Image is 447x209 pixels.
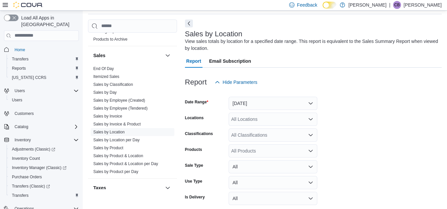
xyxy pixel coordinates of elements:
button: Open list of options [308,117,313,122]
span: Hide Parameters [223,79,257,86]
span: Catalog [15,124,28,129]
button: [US_STATE] CCRS [7,73,81,82]
a: Transfers [9,192,31,199]
label: Locations [185,115,204,121]
button: [DATE] [229,97,317,110]
img: Cova [13,2,43,8]
span: Home [12,46,79,54]
button: All [229,160,317,173]
button: Purchase Orders [7,172,81,182]
span: Sales by Product [93,145,123,151]
span: Users [9,96,79,104]
button: Hide Parameters [212,76,260,89]
span: Email Subscription [209,54,251,68]
button: Users [1,86,81,95]
a: Sales by Day [93,90,117,95]
span: Customers [12,109,79,118]
label: Is Delivery [185,194,205,200]
span: Report [186,54,201,68]
label: Products [185,147,202,152]
h3: Report [185,78,207,86]
a: Inventory Manager (Classic) [9,164,69,172]
a: Inventory Count [9,155,43,162]
button: Users [7,95,81,105]
button: Inventory [12,136,33,144]
div: View sales totals by location for a specified date range. This report is equivalent to the Sales ... [185,38,438,52]
span: Inventory [12,136,79,144]
span: Transfers [12,193,28,198]
span: Sales by Employee (Created) [93,98,145,103]
span: Reports [12,66,26,71]
div: Products [88,27,177,46]
span: Catalog [12,123,79,131]
p: [PERSON_NAME] [348,1,386,9]
a: Sales by Employee (Tendered) [93,106,148,111]
button: Taxes [93,185,162,191]
span: Inventory Manager (Classic) [9,164,79,172]
button: Users [12,87,27,95]
a: Sales by Invoice [93,114,122,119]
a: Sales by Product & Location per Day [93,161,158,166]
span: Inventory [15,137,31,143]
span: Users [15,88,25,93]
button: Inventory [1,135,81,145]
button: Inventory Count [7,154,81,163]
p: [PERSON_NAME] [404,1,442,9]
button: Transfers [7,54,81,64]
h3: Sales [93,52,106,59]
a: Sales by Product & Location [93,154,143,158]
span: Sales by Classification [93,82,133,87]
span: Sales by Product per Day [93,169,138,174]
span: Reports [9,64,79,72]
span: Users [12,87,79,95]
label: Date Range [185,99,208,105]
button: Sales [164,52,172,59]
a: Transfers (Classic) [9,182,53,190]
button: Open list of options [308,132,313,138]
a: Adjustments (Classic) [7,145,81,154]
a: Adjustments (Classic) [9,145,58,153]
p: | [389,1,390,9]
button: Next [185,19,193,27]
a: Products to Archive [93,37,127,42]
h3: Taxes [93,185,106,191]
a: Itemized Sales [93,74,119,79]
input: Dark Mode [323,2,336,9]
span: Home [15,47,25,52]
a: Sales by Invoice & Product [93,122,141,126]
span: Transfers (Classic) [12,184,50,189]
a: Catalog Export [93,29,119,34]
a: Home [12,46,28,54]
button: Transfers [7,191,81,200]
label: Sale Type [185,163,203,168]
button: Customers [1,109,81,118]
a: Sales by Location [93,130,125,134]
a: Transfers (Classic) [7,182,81,191]
span: Transfers [9,192,79,199]
span: Adjustments (Classic) [12,147,55,152]
h3: Sales by Location [185,30,243,38]
span: Inventory Count [9,155,79,162]
button: All [229,192,317,205]
a: End Of Day [93,66,114,71]
span: Inventory Count [12,156,40,161]
span: Feedback [297,2,317,8]
a: Sales by Location per Day [93,138,140,142]
span: Transfers [9,55,79,63]
a: Inventory Manager (Classic) [7,163,81,172]
a: Transfers [9,55,31,63]
a: Purchase Orders [9,173,45,181]
span: Inventory Manager (Classic) [12,165,67,170]
div: Sales [88,65,177,178]
a: Users [9,96,25,104]
span: Customers [15,111,34,116]
span: Sales by Product & Location [93,153,143,158]
span: Transfers (Classic) [9,182,79,190]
